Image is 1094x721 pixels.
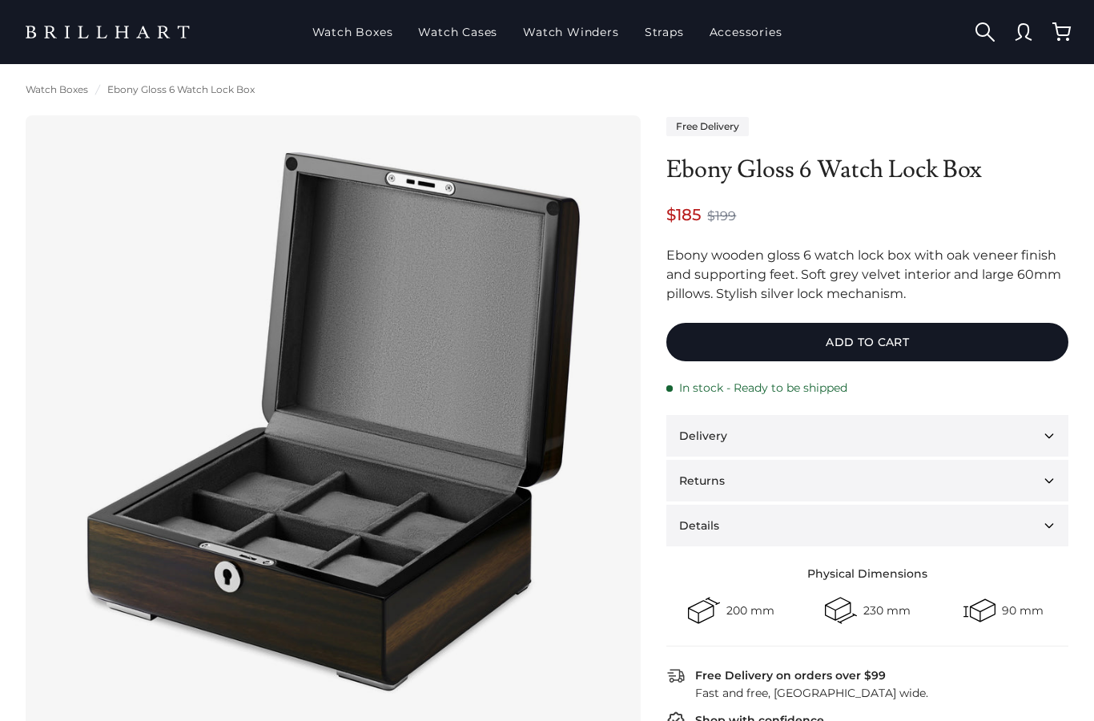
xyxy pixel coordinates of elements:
div: Length [825,594,857,626]
div: 90 mm [1002,605,1044,616]
button: Returns [666,460,1068,501]
span: $185 [666,203,701,226]
button: Delivery [666,415,1068,457]
div: Fast and free, [GEOGRAPHIC_DATA] wide. [686,685,1068,701]
img: Ebony Gloss 6 Watch Lock Box [51,141,615,705]
a: Watch Cases [412,11,504,53]
div: 230 mm [863,605,911,616]
div: Free Delivery [666,117,749,136]
a: Watch Boxes [26,83,88,96]
nav: breadcrumbs [26,83,1068,96]
div: Height [963,594,995,626]
a: Accessories [703,11,789,53]
span: $199 [707,207,736,226]
a: Straps [638,11,690,53]
div: Ebony wooden gloss 6 watch lock box with oak veneer finish and supporting feet. Soft grey velvet ... [666,246,1068,304]
button: Add to cart [666,323,1068,361]
div: 200 mm [726,605,774,616]
span: In stock - Ready to be shipped [679,381,847,396]
h1: Ebony Gloss 6 Watch Lock Box [666,155,1068,184]
div: Physical Dimensions [666,566,1068,582]
a: Watch Winders [517,11,625,53]
a: Ebony Gloss 6 Watch Lock Box [107,83,255,96]
div: Free Delivery on orders over $99 [695,667,886,683]
a: Watch Boxes [306,11,400,53]
div: Width [688,594,720,626]
button: Details [666,505,1068,546]
nav: Main [306,11,789,53]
